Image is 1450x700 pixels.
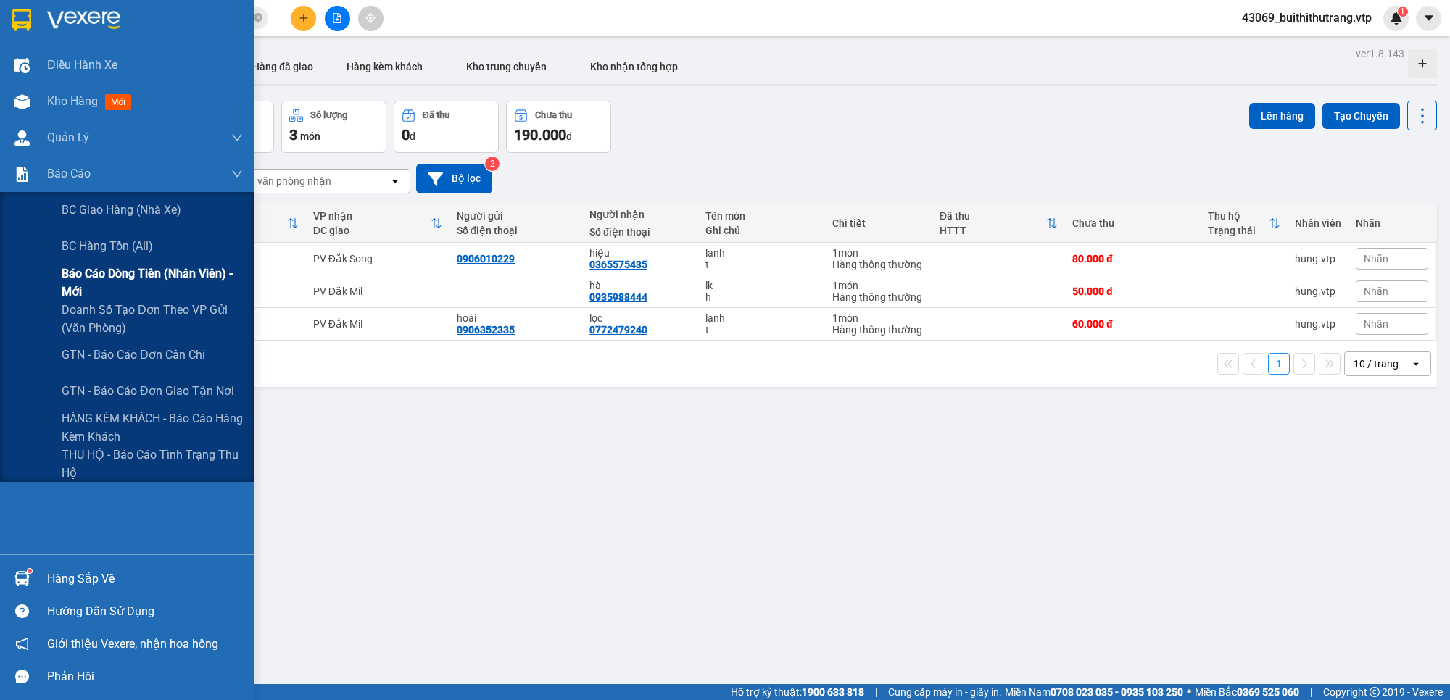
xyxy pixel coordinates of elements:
div: ĐC giao [313,225,431,236]
button: Số lượng3món [281,101,386,153]
span: 0 [402,126,410,143]
button: file-add [325,6,350,31]
div: hà [589,280,691,291]
img: warehouse-icon [14,58,30,73]
span: Hàng kèm khách [347,61,423,72]
img: warehouse-icon [14,94,30,109]
img: warehouse-icon [14,130,30,146]
span: question-circle [15,604,29,618]
span: 43069_buithithutrang.vtp [1230,9,1383,27]
span: 1 [1400,7,1405,17]
div: Chưa thu [1072,217,1193,229]
div: Tạo kho hàng mới [1408,49,1437,78]
div: Thu hộ [1208,210,1269,222]
div: Ghi chú [705,225,818,236]
div: Đã thu [423,110,449,120]
button: caret-down [1416,6,1441,31]
div: Hướng dẫn sử dụng [47,601,243,622]
span: HÀNG KÈM KHÁCH - Báo cáo hàng kèm khách [62,409,243,446]
span: đ [410,130,415,142]
sup: 1 [1398,7,1408,17]
span: file-add [332,13,342,23]
button: Bộ lọc [416,164,492,193]
span: Nhãn [1364,318,1388,330]
div: lạnh [705,312,818,324]
span: mới [105,94,131,110]
div: hung.vtp [1295,253,1341,264]
div: hung.vtp [1295,286,1341,297]
div: Trạng thái [1208,225,1269,236]
span: Giới thiệu Vexere, nhận hoa hồng [47,635,218,653]
span: notification [15,637,29,651]
div: Đã thu [940,210,1046,222]
div: lk [705,280,818,291]
span: close-circle [254,12,262,25]
div: t [705,324,818,336]
svg: open [1410,358,1422,370]
span: Kho hàng [47,94,98,108]
div: 10 / trang [1354,357,1399,371]
span: aim [365,13,376,23]
div: Nhãn [1356,217,1428,229]
div: Chi tiết [832,217,925,229]
span: món [300,130,320,142]
span: caret-down [1422,12,1435,25]
span: copyright [1370,687,1380,697]
div: PV Đắk Song [313,253,442,264]
span: Nhãn [1364,253,1388,264]
div: hiệu [589,247,691,259]
svg: open [389,175,401,187]
span: Điều hành xe [47,56,117,74]
div: 0365575435 [589,259,647,270]
img: logo-vxr [12,9,31,31]
div: Người nhận [589,209,691,220]
div: Người gửi [457,210,575,222]
span: Kho trung chuyển [466,61,547,72]
span: Báo cáo dòng tiền (nhân viên) - mới [62,264,243,301]
th: Toggle SortBy [1201,204,1288,243]
button: Đã thu0đ [394,101,499,153]
span: Miền Bắc [1195,684,1299,700]
div: hoài [457,312,575,324]
span: BC hàng tồn (all) [62,237,153,255]
div: h [705,291,818,303]
button: 1 [1268,353,1290,375]
div: Tên món [705,210,818,222]
div: 0772479240 [589,324,647,336]
button: Tạo Chuyến [1322,103,1400,129]
strong: 1900 633 818 [802,686,864,698]
div: 0935988444 [589,291,647,303]
div: PV Đắk Mil [313,318,442,330]
th: Toggle SortBy [306,204,449,243]
div: Số điện thoại [457,225,575,236]
span: Miền Nam [1005,684,1183,700]
span: Báo cáo [47,164,91,183]
div: lọc [589,312,691,324]
img: icon-new-feature [1390,12,1403,25]
div: 1 món [832,312,925,324]
div: PV Đắk Mil [313,286,442,297]
span: Doanh số tạo đơn theo VP gửi (văn phòng) [62,301,243,337]
span: GTN - Báo cáo đơn giao tận nơi [62,382,234,400]
span: Cung cấp máy in - giấy in: [888,684,1001,700]
div: Chọn văn phòng nhận [231,174,331,188]
span: Hỗ trợ kỹ thuật: [731,684,864,700]
span: close-circle [254,13,262,22]
span: THU HỘ - Báo cáo tình trạng thu hộ [62,446,243,482]
button: aim [358,6,384,31]
span: | [875,684,877,700]
div: Hàng thông thường [832,291,925,303]
div: Nhân viên [1295,217,1341,229]
span: 3 [289,126,297,143]
div: Hàng thông thường [832,259,925,270]
span: down [231,168,243,180]
strong: 0369 525 060 [1237,686,1299,698]
div: 1 món [832,247,925,259]
div: 80.000 đ [1072,253,1193,264]
span: Quản Lý [47,128,89,146]
div: 0906010229 [457,253,515,264]
span: Nhãn [1364,286,1388,297]
sup: 2 [485,157,500,171]
span: Kho nhận tổng hợp [590,61,678,72]
span: plus [299,13,309,23]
